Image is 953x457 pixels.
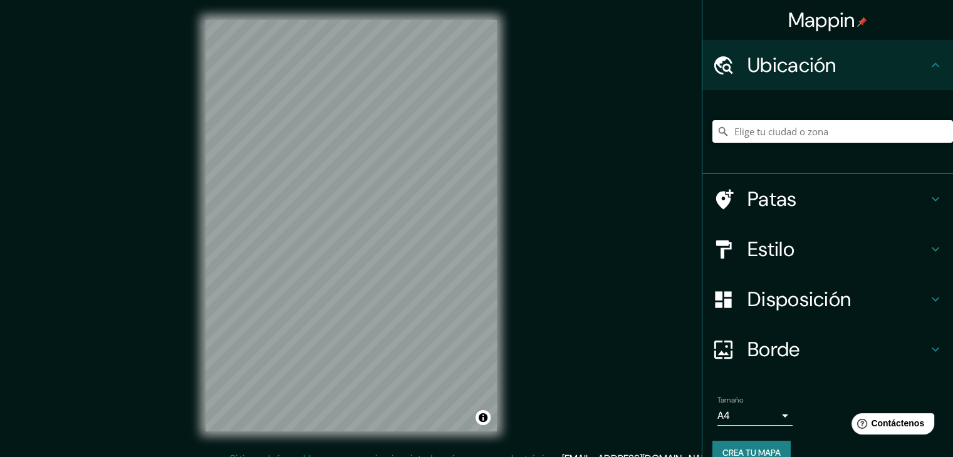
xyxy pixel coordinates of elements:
font: Disposición [747,286,851,312]
img: pin-icon.png [857,17,867,27]
font: A4 [717,409,730,422]
div: Borde [702,324,953,374]
font: Mappin [788,7,855,33]
canvas: Mapa [206,20,497,431]
div: Estilo [702,224,953,274]
font: Ubicación [747,52,836,78]
input: Elige tu ciudad o zona [712,120,953,143]
iframe: Lanzador de widgets de ayuda [841,408,939,443]
div: Disposición [702,274,953,324]
div: A4 [717,406,793,426]
div: Patas [702,174,953,224]
div: Ubicación [702,40,953,90]
button: Activar o desactivar atribución [476,410,491,425]
font: Borde [747,336,800,362]
font: Estilo [747,236,794,262]
font: Tamaño [717,395,743,405]
font: Patas [747,186,797,212]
